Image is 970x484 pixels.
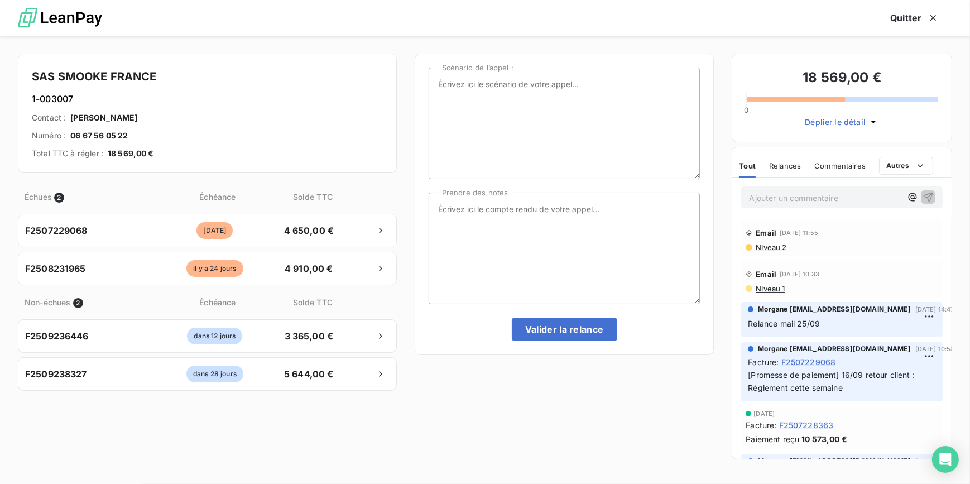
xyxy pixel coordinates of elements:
[801,116,882,128] button: Déplier le détail
[805,116,866,128] span: Déplier le détail
[280,329,338,343] span: 3 365,00 €
[25,296,71,308] span: Non-échues
[284,296,342,308] span: Solde TTC
[915,458,954,464] span: [DATE] 16:16
[18,3,102,33] img: logo LeanPay
[746,419,776,431] span: Facture :
[70,130,128,141] span: 06 67 56 05 22
[187,328,242,344] span: dans 12 jours
[25,191,52,203] span: Échues
[108,148,154,159] span: 18 569,00 €
[758,456,910,466] span: Morgane [EMAIL_ADDRESS][DOMAIN_NAME]
[70,112,137,123] span: [PERSON_NAME]
[25,367,87,381] span: F2509238327
[758,304,910,314] span: Morgane [EMAIL_ADDRESS][DOMAIN_NAME]
[756,228,776,237] span: Email
[154,191,281,203] span: Échéance
[746,68,938,90] h3: 18 569,00 €
[280,262,338,275] span: 4 910,00 €
[744,106,748,114] span: 0
[748,356,779,368] span: Facture :
[748,370,917,392] span: [Promesse de paiement] 16/09 retour client : Règlement cette semaine
[780,271,819,277] span: [DATE] 10:33
[186,366,243,382] span: dans 28 jours
[756,270,776,279] span: Email
[186,260,243,277] span: il y a 24 jours
[779,419,834,431] span: F2507228363
[25,224,88,237] span: F2507229068
[280,367,338,381] span: 5 644,00 €
[32,130,66,141] span: Numéro :
[814,161,866,170] span: Commentaires
[32,92,383,106] h6: 1-003007
[54,193,64,203] span: 2
[284,191,342,203] span: Solde TTC
[32,148,103,159] span: Total TTC à régler :
[196,222,233,239] span: [DATE]
[780,229,818,236] span: [DATE] 11:55
[32,112,66,123] span: Contact :
[915,346,955,352] span: [DATE] 10:58
[512,318,617,341] button: Valider la relance
[879,157,933,175] button: Autres
[755,284,785,293] span: Niveau 1
[932,446,959,473] div: Open Intercom Messenger
[154,296,281,308] span: Échéance
[280,224,338,237] span: 4 650,00 €
[758,344,910,354] span: Morgane [EMAIL_ADDRESS][DOMAIN_NAME]
[755,243,786,252] span: Niveau 2
[753,410,775,417] span: [DATE]
[781,356,836,368] span: F2507229068
[25,329,89,343] span: F2509236446
[748,319,820,328] span: Relance mail 25/09
[73,298,83,308] span: 2
[915,306,954,313] span: [DATE] 14:47
[32,68,383,85] h4: SAS SMOOKE FRANCE
[877,6,952,30] button: Quitter
[739,161,756,170] span: Tout
[746,433,799,445] span: Paiement reçu
[25,262,86,275] span: F2508231965
[769,161,801,170] span: Relances
[801,433,847,445] span: 10 573,00 €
